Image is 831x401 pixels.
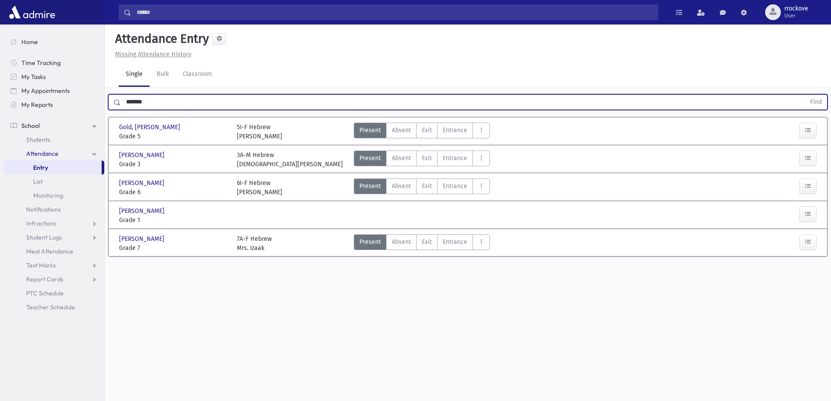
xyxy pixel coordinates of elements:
div: 6I-F Hebrew [PERSON_NAME] [237,178,282,197]
a: Student Logs [3,230,104,244]
a: Students [3,133,104,147]
u: Missing Attendance History [115,51,192,58]
div: AttTypes [354,123,490,141]
span: PTC Schedule [26,289,64,297]
span: My Reports [21,101,53,109]
span: Grade 6 [119,188,228,197]
a: Meal Attendance [3,244,104,258]
span: User [784,12,808,19]
span: Notifications [26,206,61,213]
span: [PERSON_NAME] [119,151,166,160]
a: My Reports [3,98,104,112]
span: Absent [392,126,411,135]
span: Home [21,38,38,46]
span: School [21,122,40,130]
div: 5I-F Hebrew [PERSON_NAME] [237,123,282,141]
a: Attendance [3,147,104,161]
span: Teacher Schedule [26,303,75,311]
span: Grade 7 [119,243,228,253]
a: Infractions [3,216,104,230]
button: Find [805,95,827,110]
a: My Tasks [3,70,104,84]
a: Single [119,62,150,87]
span: Report Cards [26,275,63,283]
span: Absent [392,182,411,191]
span: rrockove [784,5,808,12]
a: Bulk [150,62,176,87]
a: My Appointments [3,84,104,98]
span: Students [26,136,50,144]
span: Exit [422,182,432,191]
span: Grade 1 [119,216,228,225]
span: [PERSON_NAME] [119,234,166,243]
span: Gold, [PERSON_NAME] [119,123,182,132]
span: Student Logs [26,233,62,241]
a: Entry [3,161,102,175]
span: Entry [33,164,48,171]
span: [PERSON_NAME] [119,178,166,188]
span: Present [359,126,381,135]
a: Home [3,35,104,49]
span: Monitoring [33,192,63,199]
span: Meal Attendance [26,247,73,255]
span: Present [359,154,381,163]
span: My Tasks [21,73,46,81]
span: [PERSON_NAME] [119,206,166,216]
span: Entrance [443,182,467,191]
a: PTC Schedule [3,286,104,300]
span: Present [359,182,381,191]
div: AttTypes [354,234,490,253]
a: Missing Attendance History [112,51,192,58]
a: List [3,175,104,189]
h5: Attendance Entry [112,31,209,46]
span: Entrance [443,154,467,163]
span: Exit [422,237,432,247]
span: Absent [392,237,411,247]
a: Classroom [176,62,219,87]
span: List [33,178,43,185]
span: Grade 3 [119,160,228,169]
a: Time Tracking [3,56,104,70]
a: School [3,119,104,133]
span: Absent [392,154,411,163]
span: Attendance [26,150,58,158]
span: Test Marks [26,261,56,269]
div: 3A-M Hebrew [DEMOGRAPHIC_DATA][PERSON_NAME] [237,151,343,169]
a: Test Marks [3,258,104,272]
span: Time Tracking [21,59,61,67]
a: Teacher Schedule [3,300,104,314]
img: AdmirePro [7,3,57,21]
span: Entrance [443,126,467,135]
div: 7A-F Hebrew Mrs. Izaak [237,234,272,253]
span: Infractions [26,219,56,227]
input: Search [131,4,658,20]
div: AttTypes [354,151,490,169]
span: Present [359,237,381,247]
div: AttTypes [354,178,490,197]
a: Report Cards [3,272,104,286]
span: Grade 5 [119,132,228,141]
span: Exit [422,154,432,163]
span: My Appointments [21,87,70,95]
span: Exit [422,126,432,135]
span: Entrance [443,237,467,247]
a: Notifications [3,202,104,216]
a: Monitoring [3,189,104,202]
